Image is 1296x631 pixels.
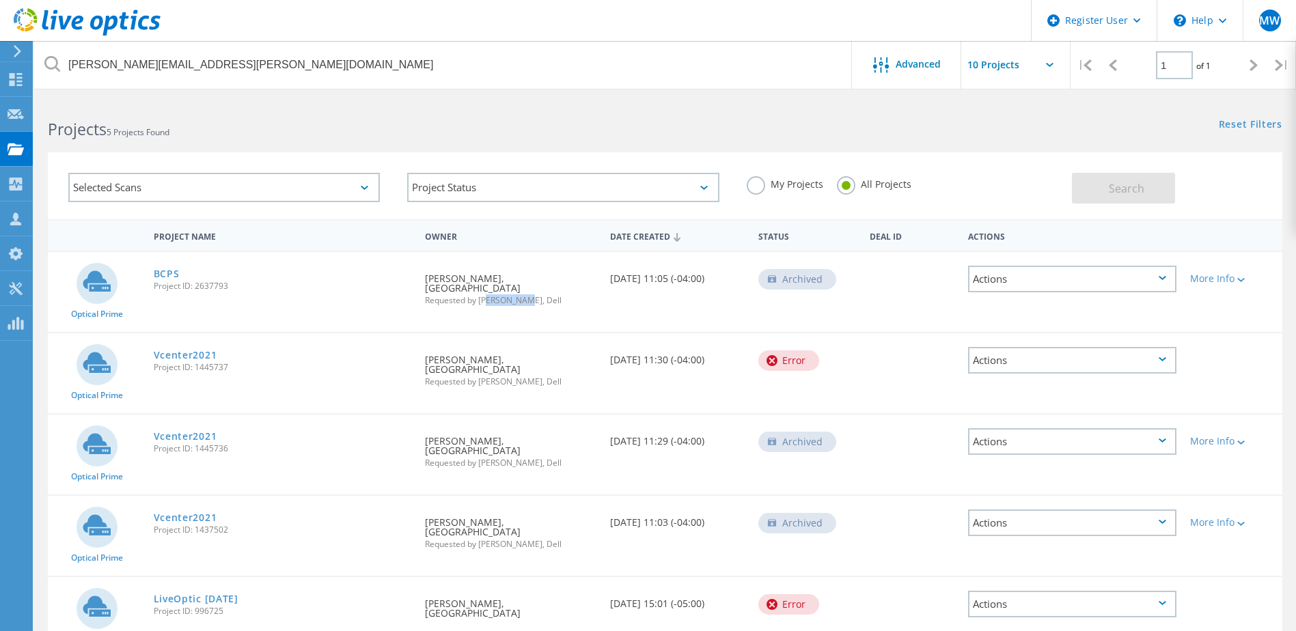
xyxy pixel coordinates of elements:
[425,378,596,386] span: Requested by [PERSON_NAME], Dell
[603,252,752,297] div: [DATE] 11:05 (-04:00)
[968,347,1176,374] div: Actions
[1190,274,1276,283] div: More Info
[863,223,962,248] div: Deal Id
[1268,41,1296,89] div: |
[418,223,603,248] div: Owner
[107,126,169,138] span: 5 Projects Found
[154,432,217,441] a: Vcenter2021
[1190,436,1276,446] div: More Info
[154,445,412,453] span: Project ID: 1445736
[968,428,1176,455] div: Actions
[1190,518,1276,527] div: More Info
[34,41,853,89] input: Search projects by name, owner, ID, company, etc
[1196,60,1211,72] span: of 1
[418,415,603,481] div: [PERSON_NAME], [GEOGRAPHIC_DATA]
[48,118,107,140] b: Projects
[968,591,1176,617] div: Actions
[758,432,836,452] div: Archived
[418,333,603,399] div: [PERSON_NAME], [GEOGRAPHIC_DATA]
[418,496,603,562] div: [PERSON_NAME], [GEOGRAPHIC_DATA]
[407,173,719,202] div: Project Status
[154,269,180,279] a: BCPS
[418,252,603,318] div: [PERSON_NAME], [GEOGRAPHIC_DATA]
[603,496,752,541] div: [DATE] 11:03 (-04:00)
[425,540,596,548] span: Requested by [PERSON_NAME], Dell
[425,296,596,305] span: Requested by [PERSON_NAME], Dell
[14,29,161,38] a: Live Optics Dashboard
[603,577,752,622] div: [DATE] 15:01 (-05:00)
[154,607,412,615] span: Project ID: 996725
[154,350,217,360] a: Vcenter2021
[154,594,238,604] a: LiveOptic [DATE]
[71,391,123,399] span: Optical Prime
[1109,181,1144,196] span: Search
[603,333,752,378] div: [DATE] 11:30 (-04:00)
[154,526,412,534] span: Project ID: 1437502
[758,269,836,290] div: Archived
[68,173,380,202] div: Selected Scans
[71,310,123,318] span: Optical Prime
[752,223,863,248] div: Status
[961,223,1183,248] div: Actions
[968,266,1176,292] div: Actions
[968,509,1176,536] div: Actions
[147,223,419,248] div: Project Name
[758,350,819,371] div: Error
[747,176,823,189] label: My Projects
[1259,15,1280,26] span: MW
[758,513,836,533] div: Archived
[425,459,596,467] span: Requested by [PERSON_NAME], Dell
[1072,173,1175,204] button: Search
[71,473,123,481] span: Optical Prime
[1174,14,1186,27] svg: \n
[837,176,911,189] label: All Projects
[71,554,123,562] span: Optical Prime
[1219,120,1282,131] a: Reset Filters
[758,594,819,615] div: Error
[154,513,217,522] a: Vcenter2021
[154,282,412,290] span: Project ID: 2637793
[603,223,752,249] div: Date Created
[603,415,752,460] div: [DATE] 11:29 (-04:00)
[896,59,941,69] span: Advanced
[1071,41,1099,89] div: |
[154,363,412,371] span: Project ID: 1445737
